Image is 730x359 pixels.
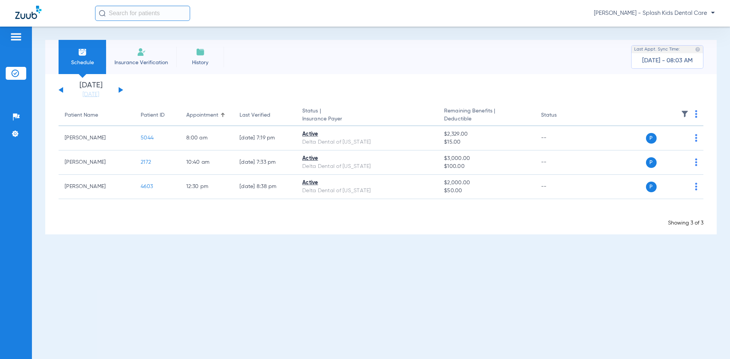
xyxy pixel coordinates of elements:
[302,138,432,146] div: Delta Dental of [US_STATE]
[444,115,528,123] span: Deductible
[302,187,432,195] div: Delta Dental of [US_STATE]
[233,175,296,199] td: [DATE] 8:38 PM
[302,155,432,163] div: Active
[646,157,657,168] span: P
[65,111,129,119] div: Patient Name
[444,187,528,195] span: $50.00
[240,111,270,119] div: Last Verified
[68,91,114,98] a: [DATE]
[112,59,171,66] span: Insurance Verification
[180,126,233,150] td: 8:00 AM
[141,135,154,141] span: 5044
[668,220,703,226] span: Showing 3 of 3
[78,47,87,57] img: Schedule
[240,111,290,119] div: Last Verified
[65,111,98,119] div: Patient Name
[695,110,697,118] img: group-dot-blue.svg
[438,105,535,126] th: Remaining Benefits |
[646,133,657,144] span: P
[535,105,586,126] th: Status
[182,59,218,66] span: History
[646,182,657,192] span: P
[535,175,586,199] td: --
[99,10,106,17] img: Search Icon
[141,184,153,189] span: 4603
[186,111,218,119] div: Appointment
[695,134,697,142] img: group-dot-blue.svg
[594,9,715,17] span: [PERSON_NAME] - Splash Kids Dental Care
[196,47,205,57] img: History
[692,323,730,359] iframe: Chat Widget
[233,126,296,150] td: [DATE] 7:19 PM
[141,111,174,119] div: Patient ID
[444,130,528,138] span: $2,329.00
[59,150,135,175] td: [PERSON_NAME]
[444,163,528,171] span: $100.00
[535,126,586,150] td: --
[64,59,100,66] span: Schedule
[15,6,41,19] img: Zuub Logo
[302,130,432,138] div: Active
[695,158,697,166] img: group-dot-blue.svg
[444,155,528,163] span: $3,000.00
[180,150,233,175] td: 10:40 AM
[296,105,438,126] th: Status |
[302,115,432,123] span: Insurance Payer
[535,150,586,175] td: --
[95,6,190,21] input: Search for patients
[59,126,135,150] td: [PERSON_NAME]
[10,32,22,41] img: hamburger-icon
[302,179,432,187] div: Active
[681,110,689,118] img: filter.svg
[233,150,296,175] td: [DATE] 7:33 PM
[186,111,227,119] div: Appointment
[180,175,233,199] td: 12:30 PM
[302,163,432,171] div: Delta Dental of [US_STATE]
[141,160,151,165] span: 2172
[444,179,528,187] span: $2,000.00
[137,47,146,57] img: Manual Insurance Verification
[444,138,528,146] span: $15.00
[634,46,680,53] span: Last Appt. Sync Time:
[642,57,693,65] span: [DATE] - 08:03 AM
[59,175,135,199] td: [PERSON_NAME]
[141,111,165,119] div: Patient ID
[68,82,114,98] li: [DATE]
[695,47,700,52] img: last sync help info
[695,183,697,190] img: group-dot-blue.svg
